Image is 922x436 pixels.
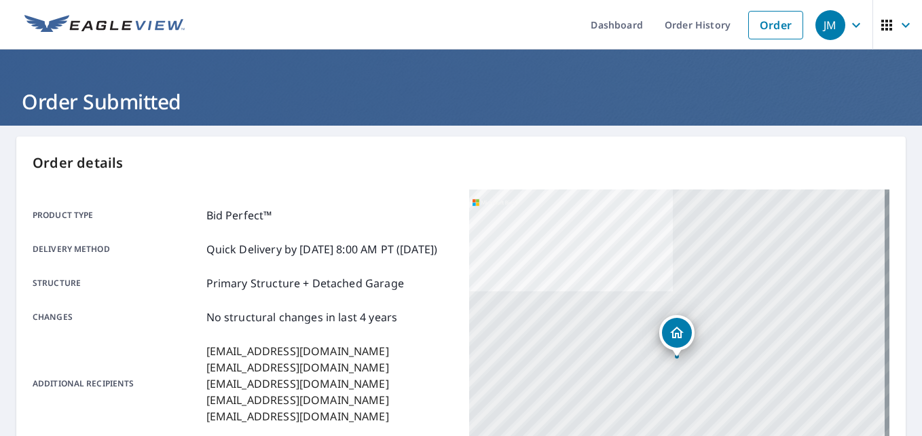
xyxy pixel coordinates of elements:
[33,153,889,173] p: Order details
[206,241,438,257] p: Quick Delivery by [DATE] 8:00 AM PT ([DATE])
[206,309,398,325] p: No structural changes in last 4 years
[206,207,272,223] p: Bid Perfect™
[206,392,389,408] p: [EMAIL_ADDRESS][DOMAIN_NAME]
[206,376,389,392] p: [EMAIL_ADDRESS][DOMAIN_NAME]
[659,315,695,357] div: Dropped pin, building 1, Residential property, 5600 Autumncrest St SW Canton, OH 44706
[33,343,201,424] p: Additional recipients
[206,275,404,291] p: Primary Structure + Detached Garage
[748,11,803,39] a: Order
[33,207,201,223] p: Product type
[24,15,185,35] img: EV Logo
[206,359,389,376] p: [EMAIL_ADDRESS][DOMAIN_NAME]
[16,88,906,115] h1: Order Submitted
[206,343,389,359] p: [EMAIL_ADDRESS][DOMAIN_NAME]
[33,275,201,291] p: Structure
[33,241,201,257] p: Delivery method
[33,309,201,325] p: Changes
[815,10,845,40] div: JM
[206,408,389,424] p: [EMAIL_ADDRESS][DOMAIN_NAME]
